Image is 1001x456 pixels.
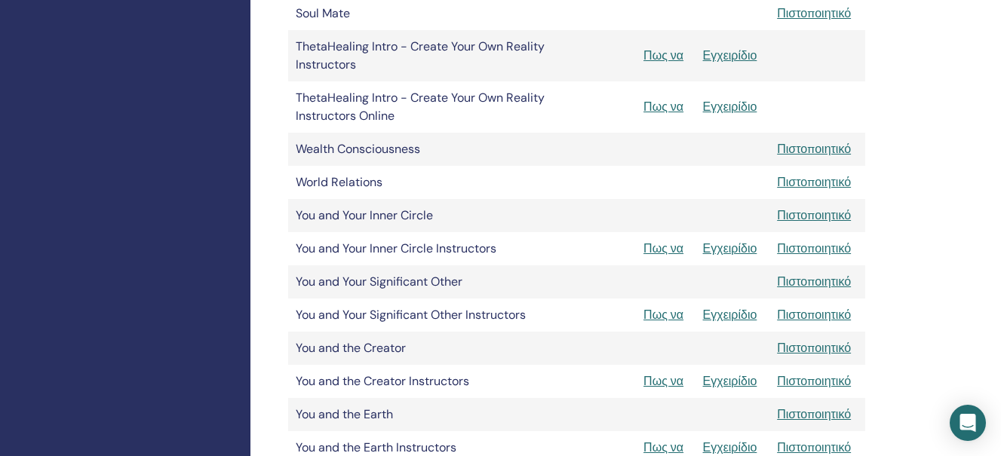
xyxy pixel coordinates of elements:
[950,405,986,441] div: Open Intercom Messenger
[643,307,683,323] a: Πως να
[288,133,560,166] td: Wealth Consciousness
[288,232,560,265] td: You and Your Inner Circle Instructors
[643,240,683,256] a: Πως να
[288,81,560,133] td: ThetaHealing Intro - Create Your Own Reality Instructors Online
[288,265,560,298] td: You and Your Significant Other
[288,365,560,398] td: You and the Creator Instructors
[703,99,757,115] a: Εγχειρίδιο
[643,99,683,115] a: Πως να
[777,340,851,356] a: Πιστοποιητικό
[777,373,851,389] a: Πιστοποιητικό
[777,307,851,323] a: Πιστοποιητικό
[288,166,560,199] td: World Relations
[703,240,757,256] a: Εγχειρίδιο
[777,207,851,223] a: Πιστοποιητικό
[777,174,851,190] a: Πιστοποιητικό
[703,439,757,455] a: Εγχειρίδιο
[777,439,851,455] a: Πιστοποιητικό
[777,240,851,256] a: Πιστοποιητικό
[703,373,757,389] a: Εγχειρίδιο
[288,398,560,431] td: You and the Earth
[643,373,683,389] a: Πως να
[288,199,560,232] td: You and Your Inner Circle
[288,30,560,81] td: ThetaHealing Intro - Create Your Own Reality Instructors
[777,141,851,157] a: Πιστοποιητικό
[777,274,851,289] a: Πιστοποιητικό
[703,47,757,63] a: Εγχειρίδιο
[643,47,683,63] a: Πως να
[703,307,757,323] a: Εγχειρίδιο
[643,439,683,455] a: Πως να
[288,332,560,365] td: You and the Creator
[777,5,851,21] a: Πιστοποιητικό
[288,298,560,332] td: You and Your Significant Other Instructors
[777,406,851,422] a: Πιστοποιητικό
